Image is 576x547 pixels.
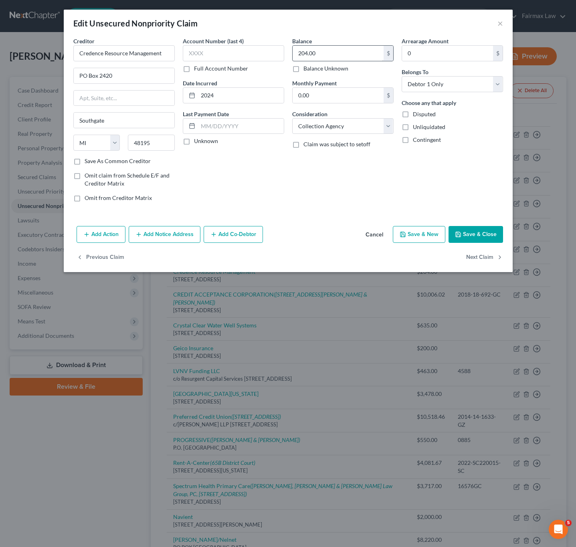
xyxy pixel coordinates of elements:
label: Full Account Number [194,65,248,73]
button: Save & New [393,226,445,243]
div: $ [384,46,393,61]
button: Cancel [359,227,390,243]
button: Previous Claim [77,249,124,266]
input: Enter zip... [128,135,175,151]
label: Date Incurred [183,79,217,87]
span: Disputed [413,111,436,117]
label: Save As Common Creditor [85,157,151,165]
input: Enter city... [74,113,174,128]
input: XXXX [183,45,284,61]
button: Add Co-Debtor [204,226,263,243]
input: Enter address... [74,68,174,83]
button: Add Notice Address [129,226,200,243]
input: 0.00 [293,46,384,61]
label: Balance Unknown [303,65,348,73]
span: Belongs To [402,69,428,75]
label: Unknown [194,137,218,145]
iframe: Intercom live chat [549,520,568,539]
label: Monthly Payment [292,79,337,87]
input: 0.00 [402,46,493,61]
div: $ [384,88,393,103]
button: Next Claim [466,249,503,266]
div: Edit Unsecured Nonpriority Claim [73,18,198,29]
div: $ [493,46,503,61]
span: 5 [565,520,572,526]
span: Unliquidated [413,123,445,130]
label: Last Payment Date [183,110,229,118]
span: Claim was subject to setoff [303,141,370,147]
button: × [497,18,503,28]
span: Contingent [413,136,441,143]
span: Omit claim from Schedule E/F and Creditor Matrix [85,172,170,187]
button: Add Action [77,226,125,243]
button: Save & Close [449,226,503,243]
label: Account Number (last 4) [183,37,244,45]
label: Balance [292,37,312,45]
label: Consideration [292,110,327,118]
input: 0.00 [293,88,384,103]
input: MM/DD/YYYY [198,119,284,134]
span: Creditor [73,38,95,44]
input: MM/DD/YYYY [198,88,284,103]
span: Omit from Creditor Matrix [85,194,152,201]
input: Apt, Suite, etc... [74,91,174,106]
input: Search creditor by name... [73,45,175,61]
label: Arrearage Amount [402,37,449,45]
label: Choose any that apply [402,99,456,107]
